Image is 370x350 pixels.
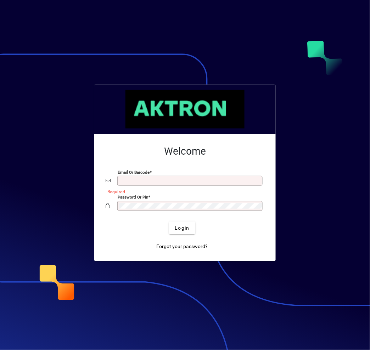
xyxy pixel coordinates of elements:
span: Forgot your password? [157,243,208,250]
a: Forgot your password? [154,240,211,253]
mat-label: Email or Barcode [118,170,150,175]
h2: Welcome [106,145,264,157]
span: Login [175,224,189,232]
mat-label: Password or Pin [118,195,148,200]
mat-error: Required [107,188,259,195]
button: Login [169,222,195,234]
